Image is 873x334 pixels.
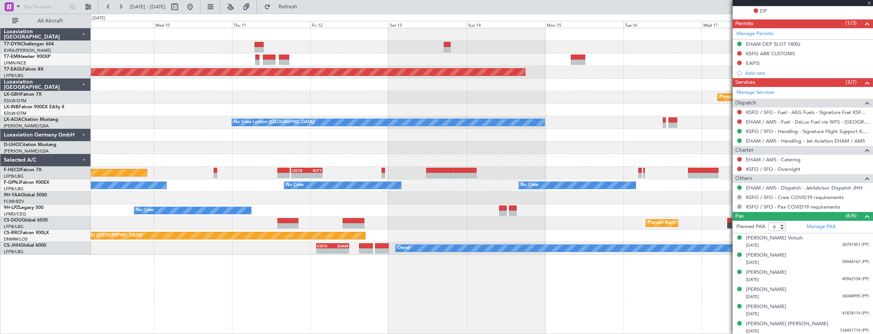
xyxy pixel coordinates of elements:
[746,234,803,242] div: [PERSON_NAME] Volozh
[746,109,869,116] a: KSFO / SFO - Fuel - AEG Fuels - Signature Fuel KSFO / SFO
[746,166,801,172] a: KSFO / SFO - Overnight
[746,311,759,317] span: [DATE]
[746,156,801,163] a: EHAM / AMS - Catering
[292,173,307,178] div: -
[4,193,21,198] span: 9H-YAA
[4,105,19,109] span: LX-INB
[746,41,801,47] div: EHAM DEP SLOT 1400z
[310,21,388,28] div: Fri 12
[467,21,545,28] div: Sun 14
[735,19,753,28] span: Permits
[272,4,304,10] span: Refresh
[4,206,43,210] a: 9H-LPZLegacy 500
[292,168,307,173] div: UGTB
[842,293,869,300] span: 36048995 (PP)
[92,15,105,22] div: [DATE]
[736,223,765,231] label: Planned PAX
[746,242,759,248] span: [DATE]
[521,180,538,191] div: No Crew
[130,3,166,10] span: [DATE] - [DATE]
[746,204,840,210] a: KSFO / SFO - Pax COVID19 requirements
[4,218,48,223] a: CS-DOUGlobal 6500
[4,186,24,192] a: LFPB/LBG
[4,55,19,59] span: T7-EMI
[746,277,759,283] span: [DATE]
[746,294,759,300] span: [DATE]
[735,174,752,183] span: Others
[4,224,24,230] a: LFPB/LBG
[746,60,760,66] div: EAPIS
[702,21,780,28] div: Wed 17
[286,180,304,191] div: No Crew
[746,50,795,57] div: KSFO ARR CUSTOMS
[746,328,759,334] span: [DATE]
[4,193,47,198] a: 9H-YAAGlobal 5000
[545,21,623,28] div: Mon 15
[317,249,333,253] div: -
[4,231,20,235] span: CS-RRC
[840,328,869,334] span: 124451719 (PP)
[760,8,767,15] span: DP
[4,143,19,147] span: D-IJHO
[648,217,768,229] div: Planned Maint [GEOGRAPHIC_DATA] ([GEOGRAPHIC_DATA])
[623,21,702,28] div: Tue 16
[4,42,21,47] span: T7-DYN
[4,92,42,97] a: LX-GBHFalcon 7X
[746,269,786,276] div: [PERSON_NAME]
[846,212,857,220] span: (6/6)
[307,168,322,173] div: RJTT
[846,78,857,86] span: (3/7)
[4,168,21,172] span: F-HECD
[746,185,863,191] a: EHAM / AMS - Dispatch - JetAdvisor Dispatch JHH
[4,92,21,97] span: LX-GBH
[4,231,49,235] a: CS-RRCFalcon 900LX
[4,123,49,129] a: [PERSON_NAME]/QSA
[736,30,773,38] a: Manage Permits
[842,310,869,317] span: 41878114 (PP)
[735,78,755,87] span: Services
[746,194,844,201] a: KSFO / SFO - Crew COVID19 requirements
[736,89,775,96] a: Manage Services
[388,21,467,28] div: Sat 13
[746,128,869,135] a: KSFO / SFO - Handling - Signature Flight Support KSFO / SFO
[307,173,322,178] div: -
[4,173,24,179] a: LFPB/LBG
[4,243,20,248] span: CS-JHH
[4,105,64,109] a: LX-INBFalcon 900EX EASy II
[842,276,869,283] span: 40962104 (PP)
[76,21,154,28] div: Tue 9
[746,286,786,294] div: [PERSON_NAME]
[4,243,46,248] a: CS-JHHGlobal 6000
[4,67,23,72] span: T7-EAGL
[4,73,24,79] a: LFPB/LBG
[746,320,828,328] div: [PERSON_NAME] [PERSON_NAME]
[154,21,232,28] div: Wed 10
[842,242,869,248] span: 36781451 (PP)
[4,199,24,204] a: FCBB/BZV
[20,18,81,24] span: All Aircraft
[4,211,26,217] a: LFMD/CEQ
[4,143,56,147] a: D-IJHOCitation Mustang
[4,180,49,185] a: F-GPNJFalcon 900EX
[232,21,310,28] div: Thu 11
[23,1,67,13] input: Trip Number
[846,19,857,27] span: (1/3)
[317,244,333,248] div: KSFO
[807,223,836,231] a: Manage PAX
[746,119,869,125] a: EHAM / AMS - Fuel - DeLux Fuel via WFS - [GEOGRAPHIC_DATA] / AMS
[4,67,43,72] a: T7-EAGLFalcon 8X
[234,117,315,128] div: No Crew London ([GEOGRAPHIC_DATA])
[4,236,27,242] a: DNMM/LOS
[4,117,21,122] span: LX-AOA
[4,206,19,210] span: 9H-LPZ
[735,212,744,221] span: Pax
[333,244,348,248] div: EHAM
[4,111,26,116] a: EDLW/DTM
[398,242,411,254] div: Owner
[746,252,786,259] div: [PERSON_NAME]
[746,260,759,265] span: [DATE]
[4,218,22,223] span: CS-DOU
[4,55,50,59] a: T7-EMIHawker 900XP
[735,146,754,155] span: Charter
[842,259,869,265] span: 39046167 (PP)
